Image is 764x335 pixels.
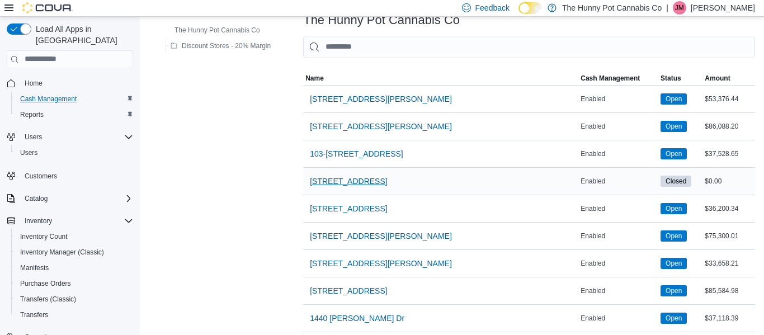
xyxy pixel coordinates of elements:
[705,74,730,83] span: Amount
[666,204,682,214] span: Open
[20,110,44,119] span: Reports
[310,93,452,105] span: [STREET_ADDRESS][PERSON_NAME]
[661,121,687,132] span: Open
[310,313,404,324] span: 1440 [PERSON_NAME] Dr
[303,36,755,58] input: This is a search bar. As you type, the results lower in the page will automatically filter.
[578,72,658,85] button: Cash Management
[303,13,460,27] h3: The Hunny Pot Cannabis Co
[20,192,52,205] button: Catalog
[20,214,133,228] span: Inventory
[310,121,452,132] span: [STREET_ADDRESS][PERSON_NAME]
[16,146,133,159] span: Users
[20,248,104,257] span: Inventory Manager (Classic)
[702,257,755,270] div: $33,658.21
[310,203,387,214] span: [STREET_ADDRESS]
[666,94,682,104] span: Open
[2,167,138,183] button: Customers
[578,202,658,215] div: Enabled
[310,230,452,242] span: [STREET_ADDRESS][PERSON_NAME]
[305,197,392,220] button: [STREET_ADDRESS]
[16,308,53,322] a: Transfers
[666,121,682,131] span: Open
[2,75,138,91] button: Home
[475,2,510,13] span: Feedback
[661,74,681,83] span: Status
[20,168,133,182] span: Customers
[20,130,133,144] span: Users
[182,41,271,50] span: Discount Stores - 20% Margin
[25,216,52,225] span: Inventory
[20,77,47,90] a: Home
[702,120,755,133] div: $86,088.20
[175,26,260,35] span: The Hunny Pot Cannabis Co
[666,149,682,159] span: Open
[11,91,138,107] button: Cash Management
[666,258,682,268] span: Open
[310,285,387,296] span: [STREET_ADDRESS]
[11,107,138,122] button: Reports
[305,170,392,192] button: [STREET_ADDRESS]
[25,194,48,203] span: Catalog
[661,93,687,105] span: Open
[16,108,48,121] a: Reports
[702,284,755,298] div: $85,584.98
[518,2,542,14] input: Dark Mode
[16,108,133,121] span: Reports
[702,92,755,106] div: $53,376.44
[661,148,687,159] span: Open
[31,23,133,46] span: Load All Apps in [GEOGRAPHIC_DATA]
[661,285,687,296] span: Open
[578,120,658,133] div: Enabled
[25,172,57,181] span: Customers
[20,232,68,241] span: Inventory Count
[578,229,658,243] div: Enabled
[661,313,687,324] span: Open
[305,74,324,83] span: Name
[305,280,392,302] button: [STREET_ADDRESS]
[661,258,687,269] span: Open
[305,225,456,247] button: [STREET_ADDRESS][PERSON_NAME]
[16,261,53,275] a: Manifests
[16,277,76,290] a: Purchase Orders
[310,148,403,159] span: 103-[STREET_ADDRESS]
[666,286,682,296] span: Open
[702,229,755,243] div: $75,300.01
[666,176,686,186] span: Closed
[159,23,265,37] button: The Hunny Pot Cannabis Co
[578,174,658,188] div: Enabled
[16,292,81,306] a: Transfers (Classic)
[20,295,76,304] span: Transfers (Classic)
[305,143,408,165] button: 103-[STREET_ADDRESS]
[20,169,62,183] a: Customers
[702,147,755,161] div: $37,528.65
[666,231,682,241] span: Open
[25,79,43,88] span: Home
[675,1,684,15] span: JM
[16,246,109,259] a: Inventory Manager (Classic)
[22,2,73,13] img: Cova
[16,308,133,322] span: Transfers
[16,92,81,106] a: Cash Management
[11,291,138,307] button: Transfers (Classic)
[310,258,452,269] span: [STREET_ADDRESS][PERSON_NAME]
[20,310,48,319] span: Transfers
[702,72,755,85] button: Amount
[305,307,409,329] button: 1440 [PERSON_NAME] Dr
[562,1,662,15] p: The Hunny Pot Cannabis Co
[2,213,138,229] button: Inventory
[20,263,49,272] span: Manifests
[20,148,37,157] span: Users
[578,147,658,161] div: Enabled
[2,129,138,145] button: Users
[20,214,56,228] button: Inventory
[20,279,71,288] span: Purchase Orders
[20,192,133,205] span: Catalog
[16,246,133,259] span: Inventory Manager (Classic)
[702,174,755,188] div: $0.00
[16,230,133,243] span: Inventory Count
[578,284,658,298] div: Enabled
[691,1,755,15] p: [PERSON_NAME]
[2,191,138,206] button: Catalog
[658,72,702,85] button: Status
[578,92,658,106] div: Enabled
